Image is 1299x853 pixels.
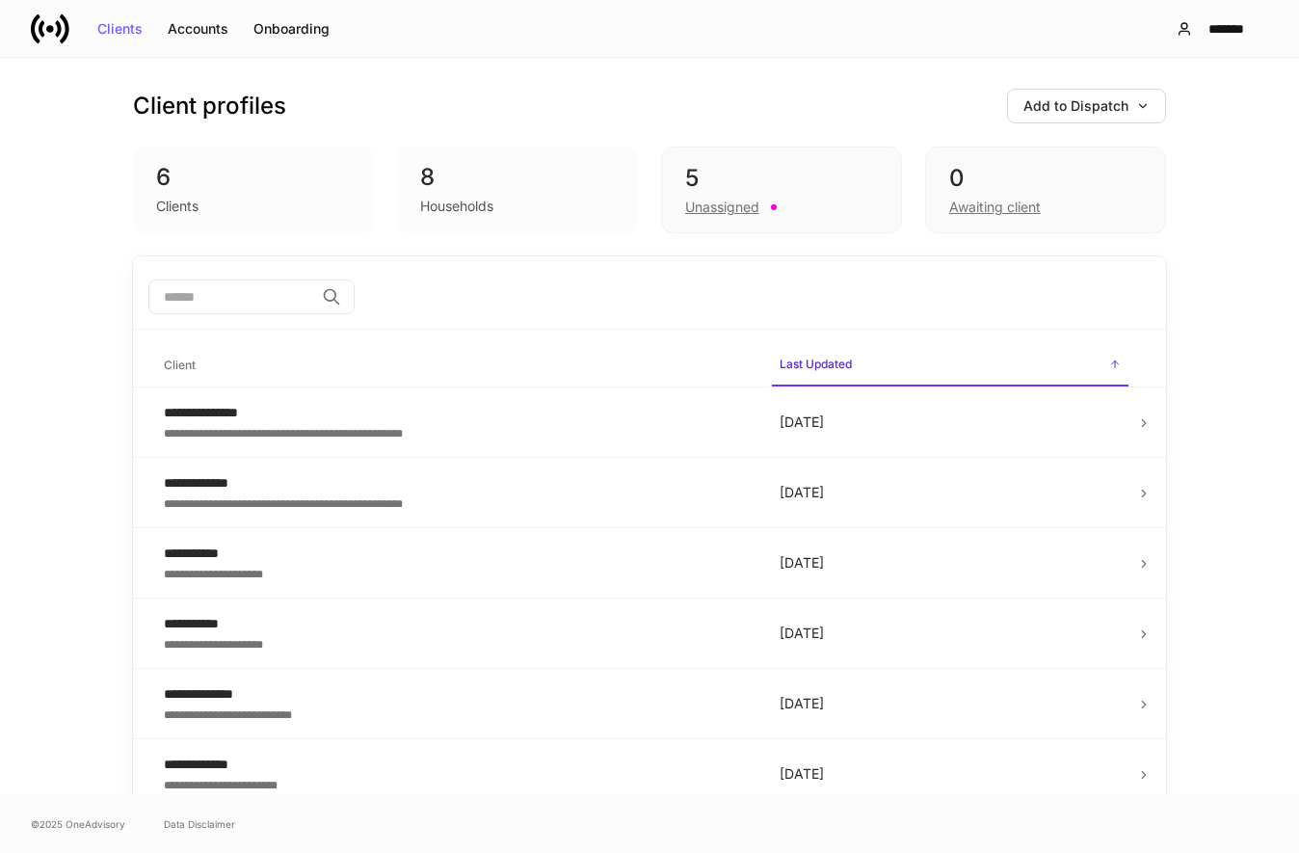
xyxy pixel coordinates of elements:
div: Accounts [168,22,228,36]
button: Add to Dispatch [1007,89,1166,123]
div: 6 [156,162,351,193]
div: Households [420,197,493,216]
div: Onboarding [253,22,330,36]
p: [DATE] [780,624,1121,643]
div: Unassigned [685,198,759,217]
p: [DATE] [780,413,1121,432]
button: Clients [85,13,155,44]
div: 5Unassigned [661,147,902,233]
span: Client [156,346,756,386]
p: [DATE] [780,764,1121,784]
div: 5 [685,163,878,194]
h6: Last Updated [780,355,852,373]
div: 8 [420,162,615,193]
span: © 2025 OneAdvisory [31,816,125,832]
p: [DATE] [780,694,1121,713]
button: Onboarding [241,13,342,44]
h6: Client [164,356,196,374]
div: 0 [949,163,1142,194]
div: Awaiting client [949,198,1041,217]
button: Accounts [155,13,241,44]
a: Data Disclaimer [164,816,235,832]
div: Clients [156,197,199,216]
div: Add to Dispatch [1023,99,1150,113]
h3: Client profiles [133,91,286,121]
p: [DATE] [780,483,1121,502]
p: [DATE] [780,553,1121,573]
div: 0Awaiting client [925,147,1166,233]
div: Clients [97,22,143,36]
span: Last Updated [772,345,1128,387]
